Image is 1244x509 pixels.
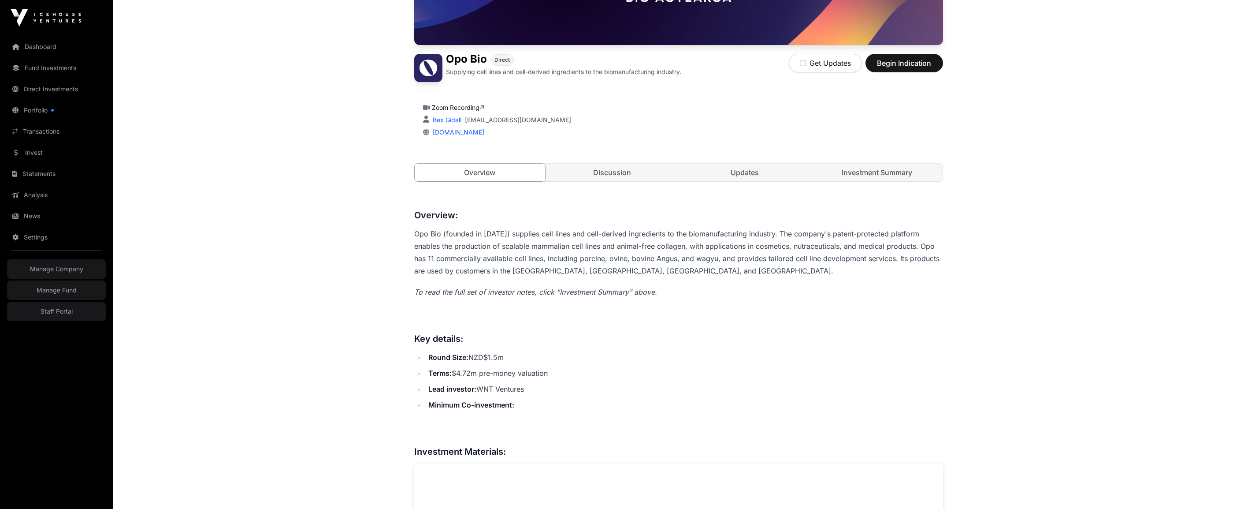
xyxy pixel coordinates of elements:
[11,9,81,26] img: Icehouse Ventures Logo
[812,164,943,181] a: Investment Summary
[428,369,452,378] strong: Terms:
[7,206,106,226] a: News
[547,164,678,181] a: Discussion
[474,385,476,393] strong: :
[446,67,681,76] p: Supplying cell lines and cell-derived ingredients to the biomanufacturing industry.
[7,185,106,205] a: Analysis
[7,302,106,321] a: Staff Portal
[680,164,810,181] a: Updates
[494,56,510,64] span: Direct
[446,54,487,66] h1: Opo Bio
[428,353,468,362] strong: Round Size:
[1200,467,1244,509] iframe: Chat Widget
[426,351,943,363] li: NZD$1.5m
[7,79,106,99] a: Direct Investments
[426,383,943,395] li: WNT Ventures
[414,445,943,459] h3: Investment Materials:
[7,143,106,162] a: Invest
[7,122,106,141] a: Transactions
[7,37,106,56] a: Dashboard
[876,58,932,68] span: Begin Indication
[428,385,474,393] strong: Lead investor
[426,367,943,379] li: $4.72m pre-money valuation
[414,288,657,296] em: To read the full set of investor notes, click "Investment Summary" above.
[414,163,546,182] a: Overview
[7,259,106,279] a: Manage Company
[7,164,106,183] a: Statements
[432,104,484,111] a: Zoom Recording
[865,63,943,71] a: Begin Indication
[789,54,862,72] button: Get Updates
[414,54,442,82] img: Opo Bio
[414,228,943,277] p: Opo Bio (founded in [DATE]) supplies cell lines and cell-derived ingredients to the biomanufactur...
[865,54,943,72] button: Begin Indication
[465,116,571,124] a: [EMAIL_ADDRESS][DOMAIN_NAME]
[7,281,106,300] a: Manage Fund
[429,128,484,136] a: [DOMAIN_NAME]
[7,228,106,247] a: Settings
[7,101,106,120] a: Portfolio
[414,332,943,346] h3: Key details:
[428,400,514,409] strong: Minimum Co-investment:
[431,116,461,124] a: Bex Gidall
[415,164,943,181] nav: Tabs
[414,208,943,222] h3: Overview:
[7,58,106,78] a: Fund Investments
